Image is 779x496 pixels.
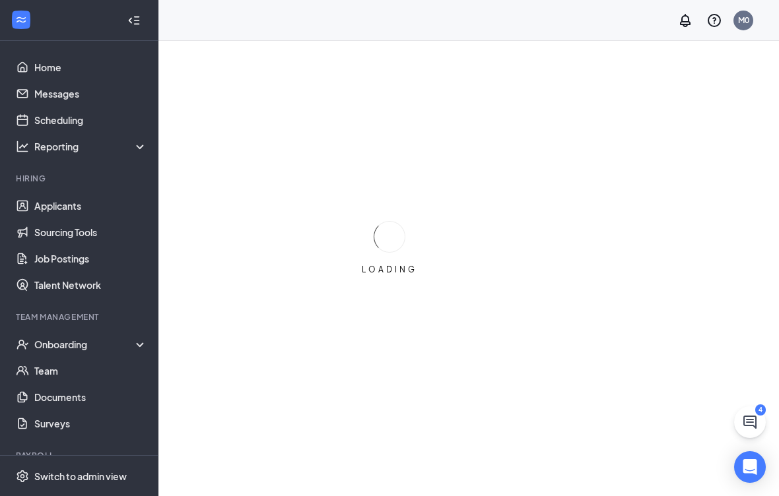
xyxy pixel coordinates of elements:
svg: Settings [16,470,29,483]
a: Scheduling [34,107,147,133]
button: ChatActive [734,406,766,438]
div: Payroll [16,450,145,461]
div: M0 [738,15,749,26]
a: Messages [34,80,147,107]
div: Team Management [16,311,145,323]
a: Sourcing Tools [34,219,147,245]
svg: Notifications [677,13,693,28]
svg: ChatActive [742,414,758,430]
div: 4 [755,404,766,416]
svg: Analysis [16,140,29,153]
div: LOADING [356,264,423,275]
div: Hiring [16,173,145,184]
div: Switch to admin view [34,470,127,483]
svg: WorkstreamLogo [15,13,28,26]
a: Applicants [34,193,147,219]
a: Talent Network [34,272,147,298]
a: Home [34,54,147,80]
div: Open Intercom Messenger [734,451,766,483]
svg: Collapse [127,14,141,27]
a: Team [34,357,147,384]
a: Documents [34,384,147,410]
svg: QuestionInfo [706,13,722,28]
a: Surveys [34,410,147,437]
a: Job Postings [34,245,147,272]
svg: UserCheck [16,338,29,351]
div: Onboarding [34,338,136,351]
div: Reporting [34,140,148,153]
